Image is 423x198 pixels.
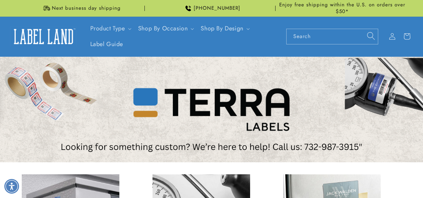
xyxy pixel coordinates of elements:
a: Shop By Design [201,24,243,33]
span: Enjoy free shipping within the U.S. on orders over $50* [278,2,406,15]
img: Label Land [10,26,77,47]
summary: Shop By Design [197,21,252,36]
span: Next business day shipping [52,5,121,12]
a: Label Guide [86,36,127,52]
span: Label Guide [90,40,123,48]
button: Search [363,29,378,43]
a: Label Land [8,24,80,49]
div: Accessibility Menu [4,179,19,194]
summary: Shop By Occasion [134,21,197,36]
summary: Product Type [86,21,134,36]
a: Product Type [90,24,125,33]
span: [PHONE_NUMBER] [194,5,240,12]
span: Shop By Occasion [138,25,188,32]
